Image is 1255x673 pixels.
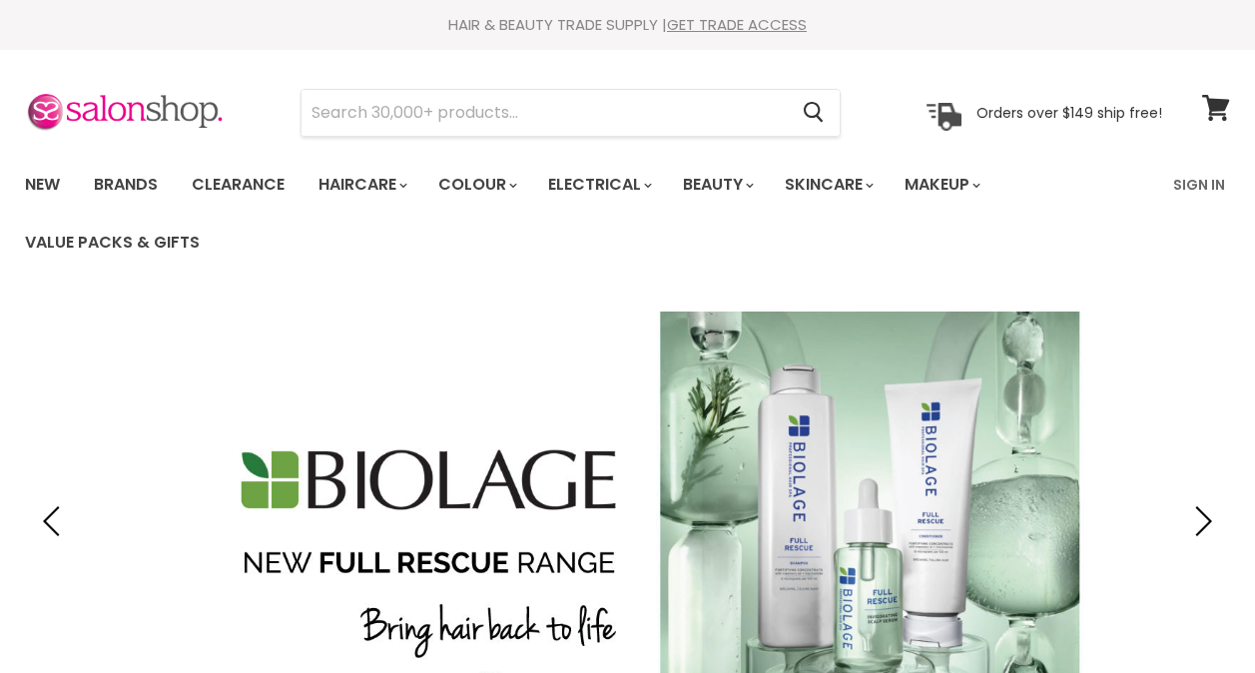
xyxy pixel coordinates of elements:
a: Value Packs & Gifts [10,222,215,264]
a: Makeup [890,164,992,206]
a: Skincare [770,164,886,206]
a: Clearance [177,164,300,206]
a: Beauty [668,164,766,206]
input: Search [302,90,787,136]
button: Previous [35,501,75,541]
a: Haircare [304,164,419,206]
a: Electrical [533,164,664,206]
button: Next [1180,501,1220,541]
a: New [10,164,75,206]
button: Search [787,90,840,136]
ul: Main menu [10,156,1161,272]
a: Colour [423,164,529,206]
form: Product [301,89,841,137]
p: Orders over $149 ship free! [976,103,1162,121]
a: Sign In [1161,164,1237,206]
a: GET TRADE ACCESS [667,14,807,35]
a: Brands [79,164,173,206]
